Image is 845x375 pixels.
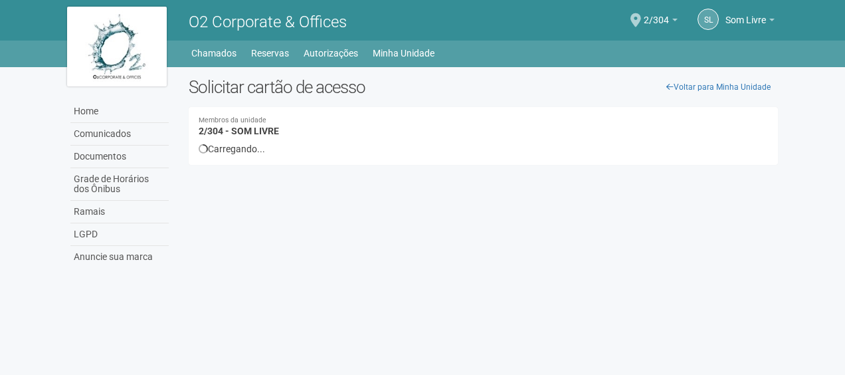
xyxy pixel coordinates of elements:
[725,17,775,27] a: Som Livre
[70,201,169,223] a: Ramais
[189,13,347,31] span: O2 Corporate & Offices
[70,100,169,123] a: Home
[304,44,358,62] a: Autorizações
[659,77,778,97] a: Voltar para Minha Unidade
[191,44,236,62] a: Chamados
[70,246,169,268] a: Anuncie sua marca
[199,117,768,124] small: Membros da unidade
[189,77,778,97] h2: Solicitar cartão de acesso
[698,9,719,30] a: SL
[199,143,768,155] div: Carregando...
[199,117,768,136] h4: 2/304 - SOM LIVRE
[373,44,434,62] a: Minha Unidade
[70,223,169,246] a: LGPD
[70,146,169,168] a: Documentos
[644,17,678,27] a: 2/304
[725,2,766,25] span: Som Livre
[70,123,169,146] a: Comunicados
[67,7,167,86] img: logo.jpg
[644,2,669,25] span: 2/304
[70,168,169,201] a: Grade de Horários dos Ônibus
[251,44,289,62] a: Reservas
